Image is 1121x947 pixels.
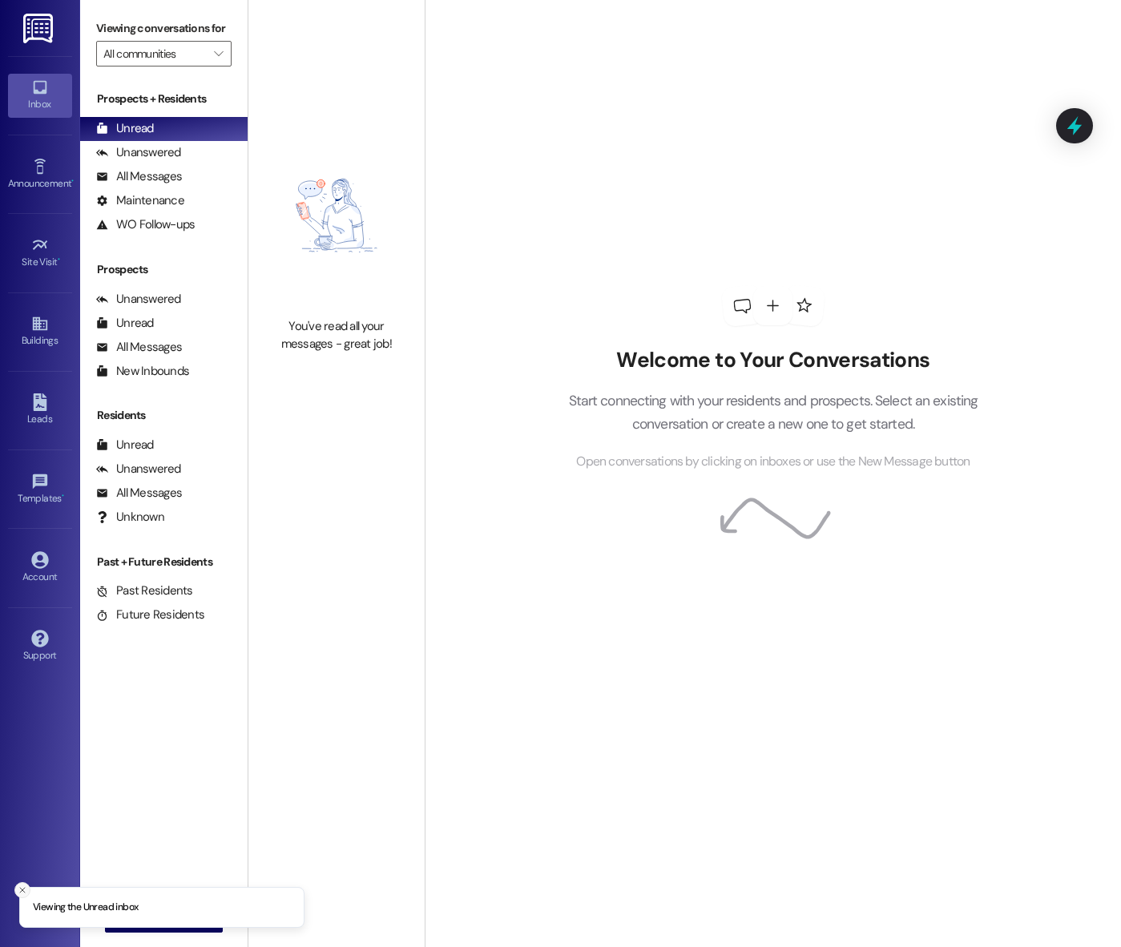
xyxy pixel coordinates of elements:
div: Prospects + Residents [80,91,248,107]
div: Past Residents [96,582,193,599]
div: Unread [96,120,154,137]
div: You've read all your messages - great job! [266,318,407,353]
button: Close toast [14,882,30,898]
div: Unanswered [96,291,181,308]
img: empty-state [266,121,407,310]
span: • [62,490,64,502]
a: Templates • [8,468,72,511]
div: Prospects [80,261,248,278]
a: Leads [8,389,72,432]
div: Unanswered [96,461,181,478]
a: Buildings [8,310,72,353]
a: Account [8,546,72,590]
div: Unknown [96,509,164,526]
p: Viewing the Unread inbox [33,901,138,915]
a: Support [8,625,72,668]
div: Residents [80,407,248,424]
span: • [58,254,60,265]
span: • [71,175,74,187]
div: WO Follow-ups [96,216,195,233]
div: Maintenance [96,192,184,209]
div: All Messages [96,168,182,185]
label: Viewing conversations for [96,16,232,41]
p: Start connecting with your residents and prospects. Select an existing conversation or create a n... [544,389,1002,435]
div: Unread [96,315,154,332]
input: All communities [103,41,206,66]
h2: Welcome to Your Conversations [544,348,1002,373]
div: Unread [96,437,154,453]
a: Inbox [8,74,72,117]
div: Future Residents [96,606,204,623]
div: Unanswered [96,144,181,161]
img: ResiDesk Logo [23,14,56,43]
div: All Messages [96,339,182,356]
span: Open conversations by clicking on inboxes or use the New Message button [576,452,970,472]
i:  [214,47,223,60]
div: All Messages [96,485,182,502]
div: New Inbounds [96,363,189,380]
a: Site Visit • [8,232,72,275]
div: Past + Future Residents [80,554,248,570]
